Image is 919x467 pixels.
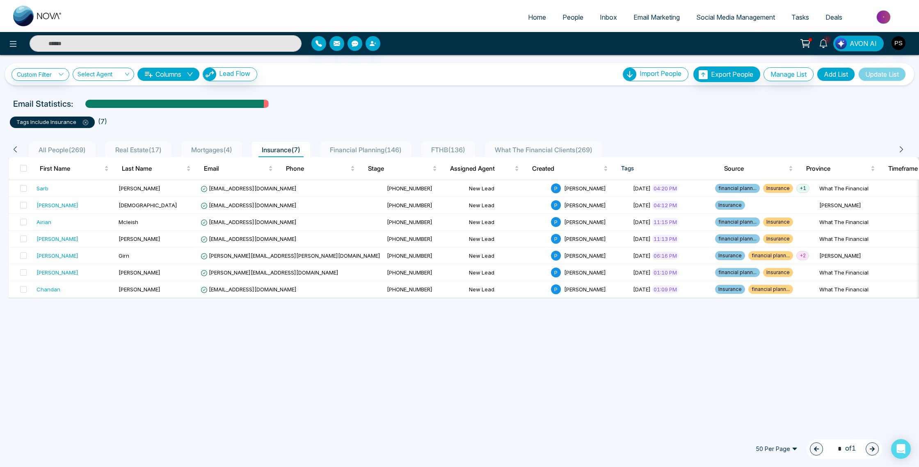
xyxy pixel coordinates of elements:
span: Insurance [763,184,793,193]
span: financial plann... [715,184,760,193]
span: First Name [40,164,103,174]
a: Email Marketing [625,9,688,25]
th: Stage [361,157,443,180]
span: [PERSON_NAME] [119,236,160,242]
img: Lead Flow [835,38,847,49]
p: Email Statistics: [13,98,73,110]
div: [PERSON_NAME] [37,235,78,243]
span: Insurance [763,234,793,243]
span: Social Media Management [696,13,775,21]
span: Tasks [791,13,809,21]
td: New Lead [466,197,548,214]
span: [EMAIL_ADDRESS][DOMAIN_NAME] [201,236,297,242]
span: Insurance [715,251,745,260]
span: [PHONE_NUMBER] [387,252,432,259]
span: Home [528,13,546,21]
button: Columnsdown [137,68,199,81]
span: P [551,284,561,294]
div: Sarb [37,184,48,192]
span: 01:10 PM [652,268,679,277]
span: of 1 [833,443,856,454]
span: [PERSON_NAME] [564,202,606,208]
span: Email Marketing [633,13,680,21]
div: [PERSON_NAME] [37,268,78,277]
td: What The Financial [816,281,898,298]
span: 01:09 PM [652,285,679,293]
span: [DATE] [633,219,651,225]
img: Lead Flow [203,68,216,81]
span: Export People [711,70,753,78]
span: Assigned Agent [450,164,513,174]
span: [PHONE_NUMBER] [387,236,432,242]
td: What The Financial [816,180,898,197]
span: Girn [119,252,129,259]
a: Custom Filter [11,68,69,81]
a: Tasks [783,9,817,25]
span: [PHONE_NUMBER] [387,269,432,276]
span: 04:20 PM [652,184,679,192]
th: Last Name [115,157,197,180]
th: Source [718,157,800,180]
span: Mcleish [119,219,138,225]
span: [EMAIL_ADDRESS][DOMAIN_NAME] [201,219,297,225]
span: P [551,217,561,227]
span: 11:15 PM [652,218,679,226]
th: Province [800,157,882,180]
span: [DATE] [633,286,651,293]
span: Insurance [715,201,745,210]
span: 1 [823,36,831,43]
td: What The Financial [816,214,898,231]
div: Airian [37,218,51,226]
span: [PHONE_NUMBER] [387,202,432,208]
span: Insurance ( 7 ) [258,146,304,154]
span: + 1 [796,184,809,193]
span: financial plann... [748,285,793,294]
span: [PERSON_NAME][EMAIL_ADDRESS][PERSON_NAME][DOMAIN_NAME] [201,252,380,259]
img: Nova CRM Logo [13,6,62,26]
span: [PERSON_NAME] [119,269,160,276]
span: financial plann... [715,268,760,277]
td: New Lead [466,264,548,281]
a: 1 [814,36,833,50]
button: Update List [858,67,906,81]
td: New Lead [466,247,548,264]
li: ( 7 ) [98,117,107,126]
span: 04:12 PM [652,201,679,209]
span: [PERSON_NAME] [119,185,160,192]
a: Deals [817,9,850,25]
span: [EMAIL_ADDRESS][DOMAIN_NAME] [201,202,297,208]
span: Phone [286,164,349,174]
th: Tags [615,157,718,180]
td: [PERSON_NAME] [816,197,898,214]
button: Export People [693,66,760,82]
span: FTHB ( 136 ) [428,146,469,154]
span: All People ( 269 ) [35,146,89,154]
td: [PERSON_NAME] [816,247,898,264]
span: [PERSON_NAME] [564,252,606,259]
span: AVON AI [850,39,877,48]
span: What The Financial Clients ( 269 ) [492,146,596,154]
span: [PHONE_NUMBER] [387,219,432,225]
span: [EMAIL_ADDRESS][DOMAIN_NAME] [201,185,297,192]
div: [PERSON_NAME] [37,252,78,260]
span: Stage [368,164,431,174]
button: Lead Flow [203,67,257,81]
span: [DATE] [633,236,651,242]
span: Source [724,164,787,174]
span: Created [532,164,602,174]
span: 06:16 PM [652,252,679,260]
span: Insurance [715,285,745,294]
span: down [187,71,193,78]
span: P [551,183,561,193]
span: [PERSON_NAME] [564,185,606,192]
span: [DEMOGRAPHIC_DATA] [119,202,177,208]
span: [DATE] [633,202,651,208]
span: Insurance [763,217,793,227]
button: AVON AI [833,36,884,51]
span: [PERSON_NAME] [564,286,606,293]
span: P [551,251,561,261]
span: 11:13 PM [652,235,679,243]
span: [PERSON_NAME] [564,219,606,225]
span: financial plann... [748,251,793,260]
span: [PERSON_NAME] [119,286,160,293]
